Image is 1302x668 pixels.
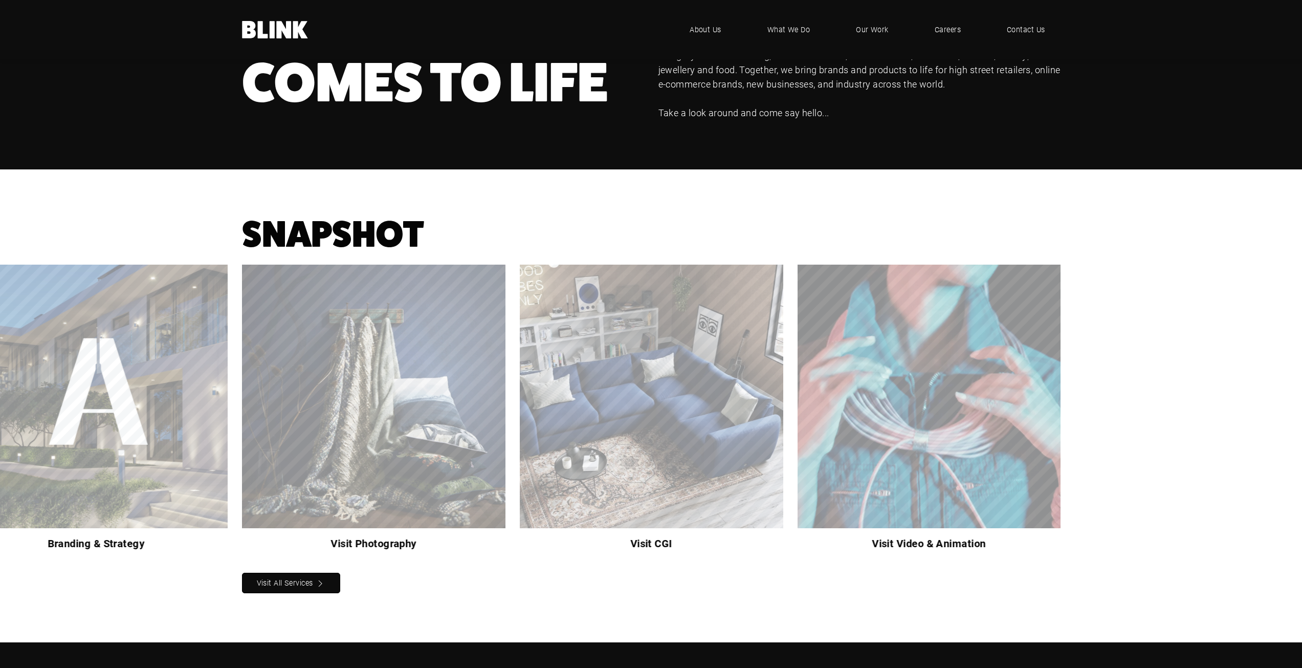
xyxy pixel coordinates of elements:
[841,14,904,45] a: Our Work
[242,219,1061,251] h1: Snapshot
[783,265,1061,558] div: 3 of 5
[228,265,505,558] div: 1 of 5
[935,24,961,35] span: Careers
[658,34,1061,92] p: We love what we do, solving commercial and strategic challenges across a wide range of category s...
[991,14,1061,45] a: Contact Us
[658,106,1061,120] p: Take a look around and come say hello...
[242,535,505,551] h3: Visit Photography
[242,21,308,38] a: Home
[505,265,783,558] div: 2 of 5
[752,14,826,45] a: What We Do
[242,573,341,593] a: Visit All Services
[690,24,721,35] span: About Us
[1007,24,1045,35] span: Contact Us
[674,14,737,45] a: About Us
[797,535,1061,551] h3: Visit Video & Animation
[519,535,783,551] h3: Visit CGI
[856,24,889,35] span: Our Work
[767,24,810,35] span: What We Do
[257,578,313,588] nobr: Visit All Services
[919,14,976,45] a: Careers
